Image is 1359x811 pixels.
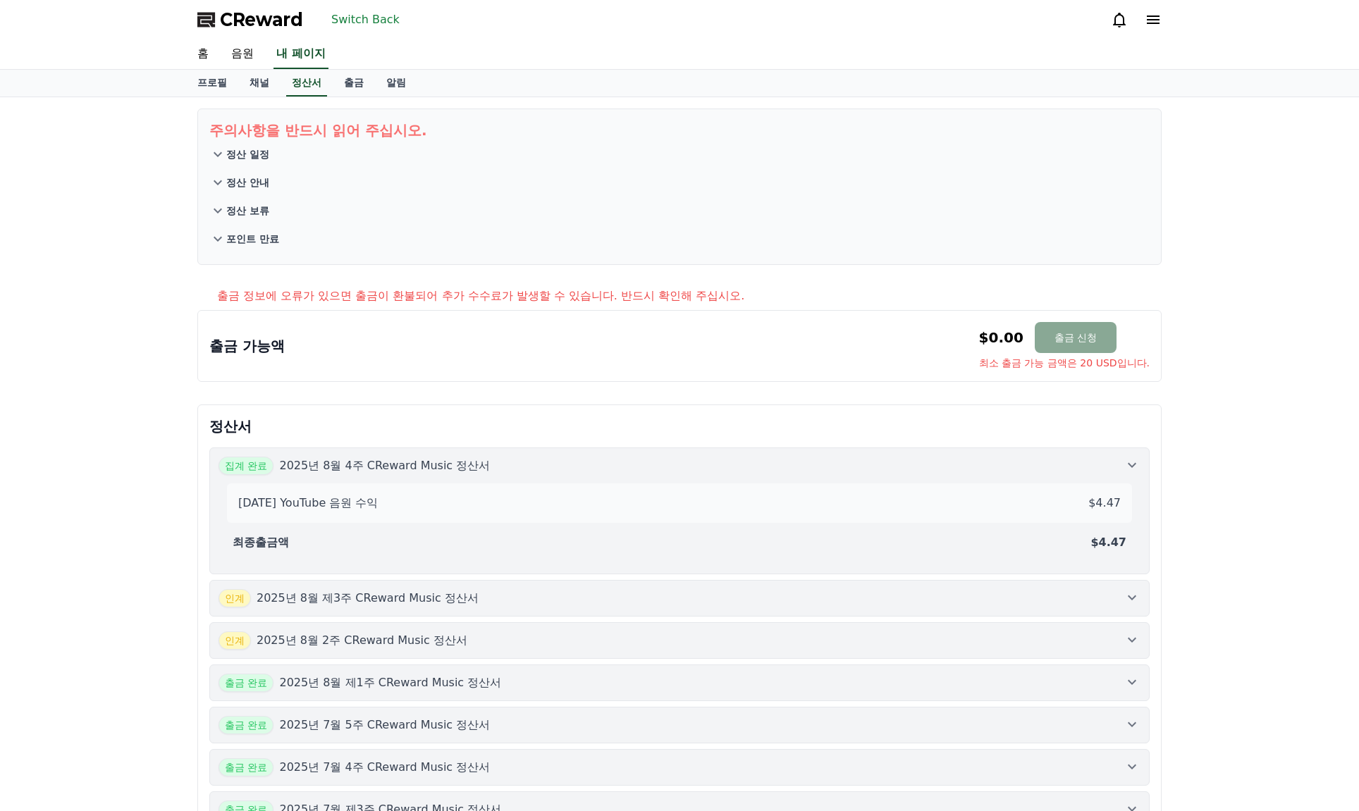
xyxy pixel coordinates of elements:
[217,289,744,302] font: 출금 정보에 오류가 있으면 출금이 환불되어 추가 수수료가 발생할 수 있습니다. 반드시 확인해 주십시오.
[226,177,269,188] font: 정산 안내
[197,77,227,88] font: 프로필
[186,39,220,69] a: 홈
[1054,332,1097,343] font: 출금 신청
[326,8,405,31] button: Switch Back
[209,338,285,354] font: 출금 가능액
[226,233,279,244] font: 포인트 만료
[209,197,1150,225] button: 정산 보류
[344,77,364,88] font: 출금
[386,77,406,88] font: 알림
[257,591,479,605] font: 2025년 8월 제3주 CReward Music 정산서
[209,140,1150,168] button: 정산 일정
[238,496,378,509] font: [DATE] YouTube 음원 수익
[209,580,1150,617] button: 인계 2025년 8월 제3주 CReward Music 정산서
[209,749,1150,786] button: 출금 완료 2025년 7월 4주 CReward Music 정산서
[276,47,326,60] font: 내 페이지
[226,205,269,216] font: 정산 보류
[186,70,238,97] a: 프로필
[220,10,303,30] font: CReward
[209,622,1150,659] button: 인계 2025년 8월 2주 CReward Music 정산서
[225,635,245,646] font: 인계
[209,418,252,435] font: 정산서
[209,447,1150,574] button: 집계 완료 2025년 8월 4주 CReward Music 정산서 [DATE] YouTube 음원 수익 $4.47 최종출금액 $4.47
[209,122,427,139] font: 주의사항을 반드시 읽어 주십시오.
[979,329,1023,346] font: $0.00
[197,47,209,60] font: 홈
[1088,496,1121,509] font: $4.47
[375,70,417,97] a: 알림
[279,760,490,774] font: 2025년 7월 4주 CReward Music 정산서
[1090,535,1126,549] font: $4.47
[273,39,328,69] a: 내 페이지
[197,8,303,31] a: CReward
[225,677,267,688] font: 출금 완료
[238,70,281,97] a: 채널
[331,13,400,26] font: Switch Back
[220,39,265,69] a: 음원
[1035,322,1117,353] button: 출금 신청
[292,77,321,88] font: 정산서
[250,77,269,88] font: 채널
[279,718,490,731] font: 2025년 7월 5주 CReward Music 정산서
[233,535,289,549] font: 최종출금액
[225,719,267,731] font: 출금 완료
[209,664,1150,701] button: 출금 완료 2025년 8월 제1주 CReward Music 정산서
[231,47,254,60] font: 음원
[286,70,327,97] a: 정산서
[979,357,1150,369] font: 최소 출금 가능 금액은 20 USD입니다.
[209,168,1150,197] button: 정산 안내
[257,633,467,647] font: 2025년 8월 2주 CReward Music 정산서
[279,459,490,472] font: 2025년 8월 4주 CReward Music 정산서
[279,676,501,689] font: 2025년 8월 제1주 CReward Music 정산서
[209,225,1150,253] button: 포인트 만료
[209,707,1150,743] button: 출금 완료 2025년 7월 5주 CReward Music 정산서
[225,460,267,471] font: 집계 완료
[225,762,267,773] font: 출금 완료
[333,70,375,97] a: 출금
[226,149,269,160] font: 정산 일정
[225,593,245,604] font: 인계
